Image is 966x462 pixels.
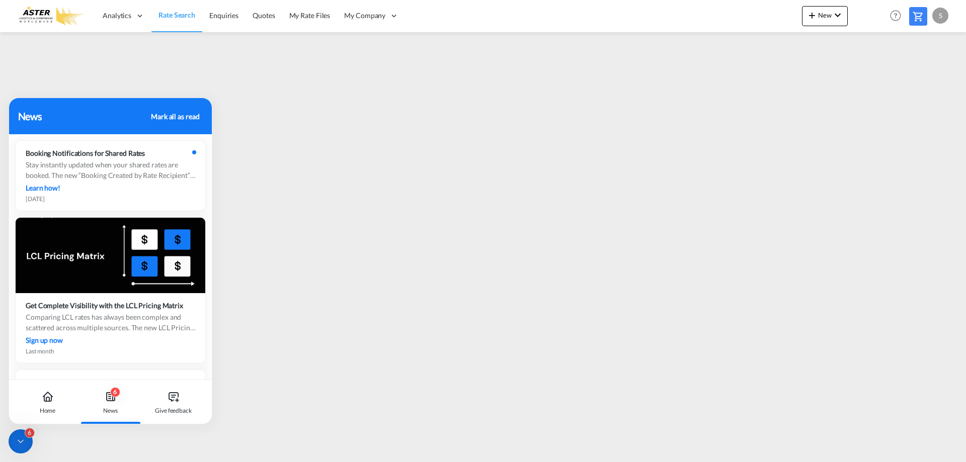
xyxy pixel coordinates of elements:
span: Enquiries [209,11,238,20]
div: S [932,8,948,24]
span: New [806,11,844,19]
img: e3303e4028ba11efbf5f992c85cc34d8.png [15,5,83,27]
span: My Rate Files [289,11,331,20]
span: Quotes [253,11,275,20]
span: Help [887,7,904,24]
button: icon-plus 400-fgNewicon-chevron-down [802,6,848,26]
span: Rate Search [158,11,195,19]
span: Analytics [103,11,131,21]
div: Help [887,7,909,25]
md-icon: icon-chevron-down [832,9,844,21]
span: My Company [344,11,385,21]
md-icon: icon-plus 400-fg [806,9,818,21]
